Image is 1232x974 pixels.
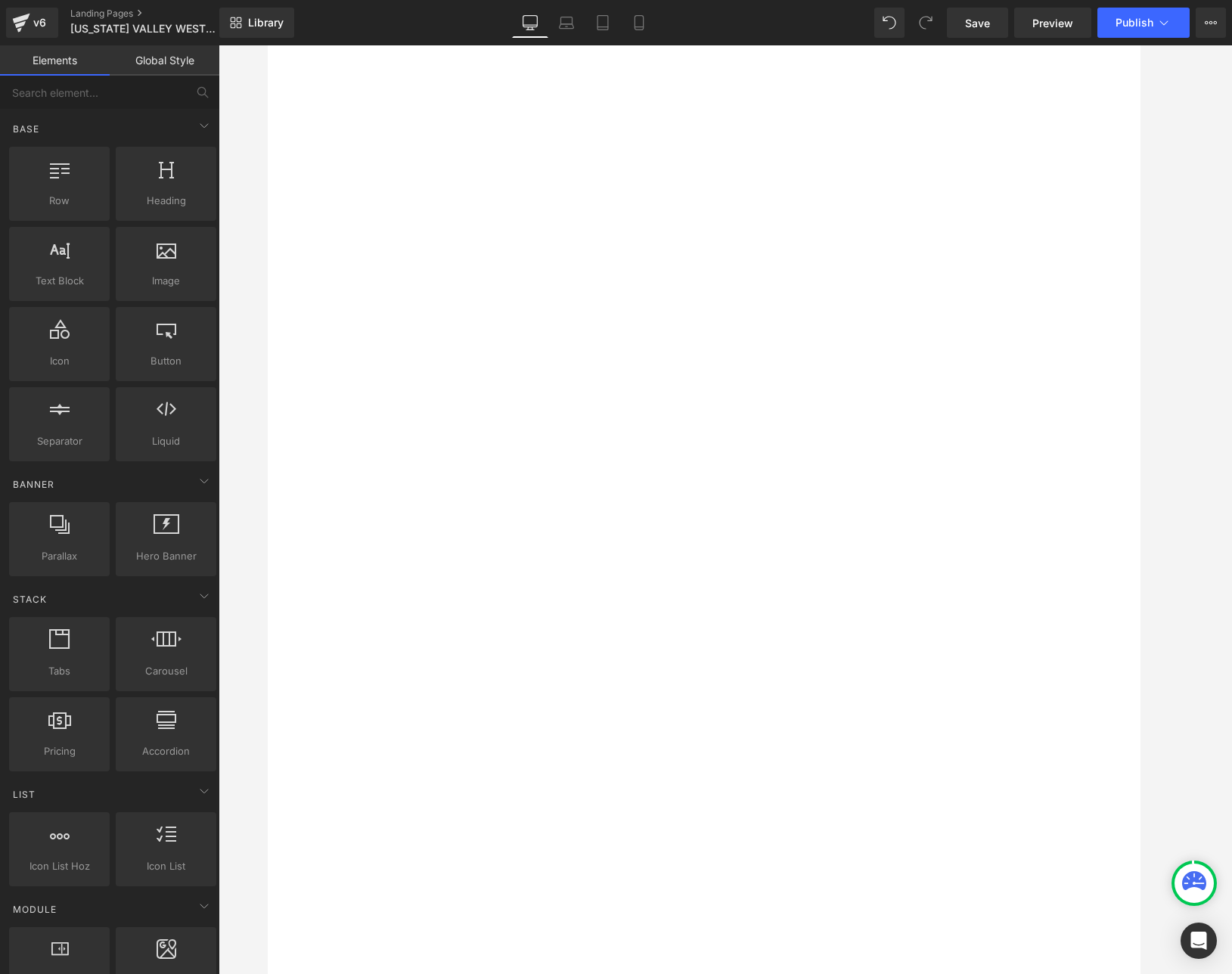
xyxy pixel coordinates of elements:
[120,548,212,564] span: Hero Banner
[120,663,212,679] span: Carousel
[14,743,105,759] span: Pricing
[965,15,990,31] span: Save
[120,273,212,289] span: Image
[120,743,212,759] span: Accordion
[14,548,105,564] span: Parallax
[512,8,548,38] a: Desktop
[11,902,58,917] span: Module
[248,16,284,29] span: Library
[6,8,58,38] a: v6
[110,45,219,76] a: Global Style
[120,353,212,369] span: Button
[621,8,657,38] a: Mobile
[120,193,212,209] span: Heading
[1032,15,1073,31] span: Preview
[70,23,216,35] span: [US_STATE] VALLEY WESTERN
[1097,8,1190,38] button: Publish
[11,787,37,802] span: List
[1116,17,1153,29] span: Publish
[14,858,105,874] span: Icon List Hoz
[70,8,244,20] a: Landing Pages
[120,433,212,449] span: Liquid
[219,8,294,38] a: New Library
[14,433,105,449] span: Separator
[11,592,48,606] span: Stack
[11,122,41,136] span: Base
[30,13,49,33] div: v6
[14,193,105,209] span: Row
[120,858,212,874] span: Icon List
[585,8,621,38] a: Tablet
[14,663,105,679] span: Tabs
[11,477,56,492] span: Banner
[874,8,905,38] button: Undo
[1196,8,1226,38] button: More
[14,273,105,289] span: Text Block
[1181,923,1217,959] div: Open Intercom Messenger
[911,8,941,38] button: Redo
[1014,8,1091,38] a: Preview
[14,353,105,369] span: Icon
[548,8,585,38] a: Laptop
